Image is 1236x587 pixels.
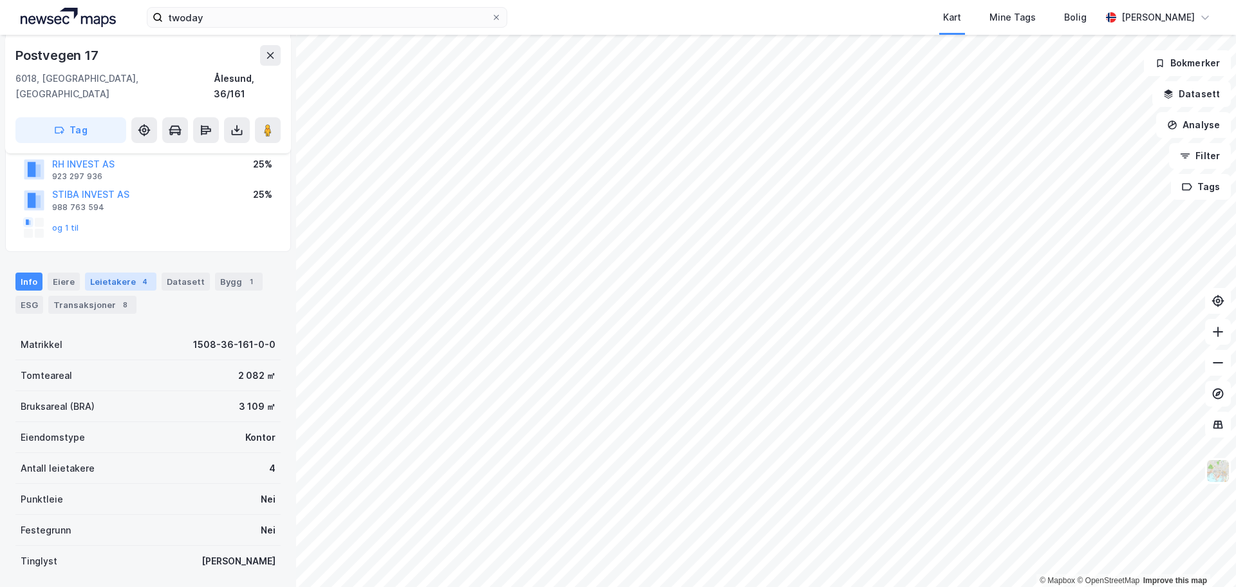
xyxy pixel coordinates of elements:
[15,45,101,66] div: Postvegen 17
[1152,81,1231,107] button: Datasett
[1077,576,1139,585] a: OpenStreetMap
[261,492,276,507] div: Nei
[85,273,156,291] div: Leietakere
[48,273,80,291] div: Eiere
[162,273,210,291] div: Datasett
[238,368,276,383] div: 2 082 ㎡
[21,553,57,569] div: Tinglyst
[1040,576,1075,585] a: Mapbox
[1156,112,1231,138] button: Analyse
[21,430,85,445] div: Eiendomstype
[193,337,276,352] div: 1508-36-161-0-0
[253,157,272,172] div: 25%
[269,461,276,476] div: 4
[1169,143,1231,169] button: Filter
[943,10,961,25] div: Kart
[1206,459,1230,483] img: Z
[21,337,62,352] div: Matrikkel
[21,492,63,507] div: Punktleie
[15,71,214,102] div: 6018, [GEOGRAPHIC_DATA], [GEOGRAPHIC_DATA]
[1172,525,1236,587] iframe: Chat Widget
[215,273,263,291] div: Bygg
[245,430,276,445] div: Kontor
[1121,10,1195,25] div: [PERSON_NAME]
[1144,50,1231,76] button: Bokmerker
[48,296,136,314] div: Transaksjoner
[253,187,272,202] div: 25%
[21,523,71,538] div: Festegrunn
[21,399,95,414] div: Bruksareal (BRA)
[261,523,276,538] div: Nei
[52,171,102,182] div: 923 297 936
[989,10,1036,25] div: Mine Tags
[239,399,276,414] div: 3 109 ㎡
[21,461,95,476] div: Antall leietakere
[214,71,281,102] div: Ålesund, 36/161
[1171,174,1231,200] button: Tags
[163,8,491,27] input: Søk på adresse, matrikkel, gårdeiere, leietakere eller personer
[15,296,43,314] div: ESG
[201,553,276,569] div: [PERSON_NAME]
[1064,10,1087,25] div: Bolig
[1172,525,1236,587] div: Kontrollprogram for chat
[138,275,151,288] div: 4
[245,275,257,288] div: 1
[21,368,72,383] div: Tomteareal
[118,298,131,311] div: 8
[15,273,42,291] div: Info
[1143,576,1207,585] a: Improve this map
[15,117,126,143] button: Tag
[21,8,116,27] img: logo.a4113a55bc3d86da70a041830d287a7e.svg
[52,202,104,213] div: 988 763 594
